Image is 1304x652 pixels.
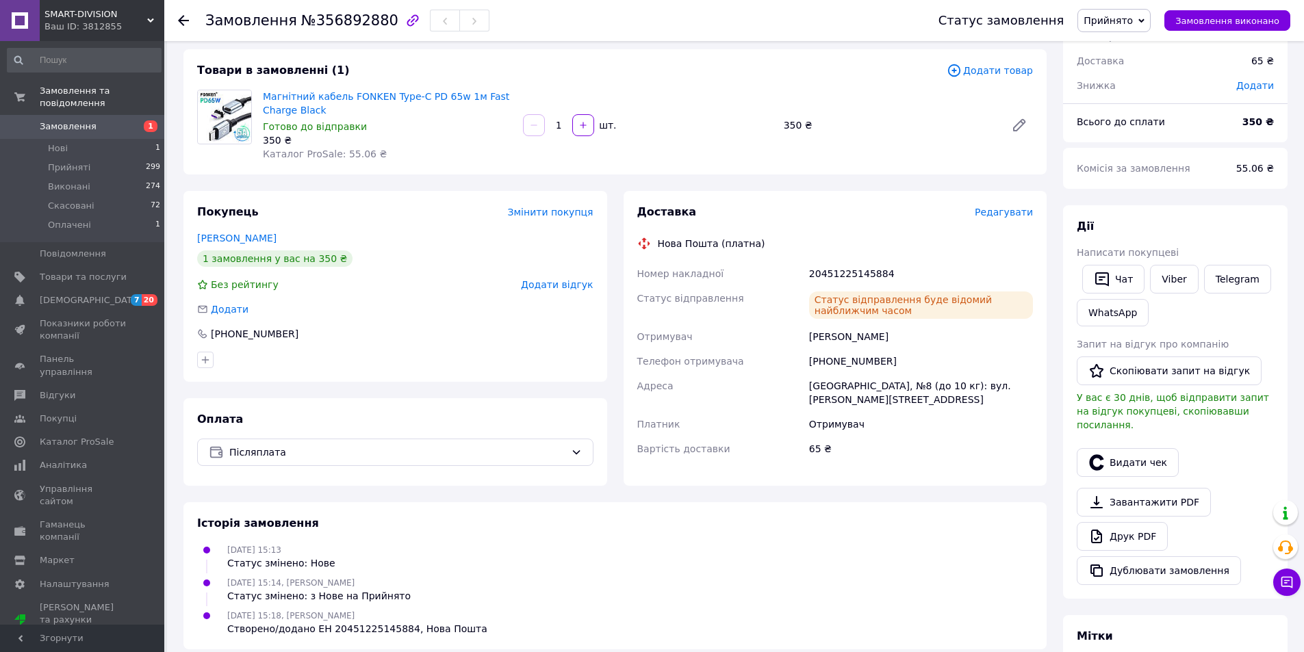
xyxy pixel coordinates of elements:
[1273,569,1301,596] button: Чат з покупцем
[178,14,189,27] div: Повернутися назад
[40,389,75,402] span: Відгуки
[197,64,350,77] span: Товари в замовленні (1)
[1077,339,1229,350] span: Запит на відгук про компанію
[40,413,77,425] span: Покупці
[48,161,90,174] span: Прийняті
[806,436,1036,461] div: 65 ₴
[1077,80,1116,91] span: Знижка
[1006,112,1033,139] a: Редагувати
[521,279,593,290] span: Додати відгук
[1077,356,1262,385] button: Скопіювати запит на відгук
[209,327,300,341] div: [PHONE_NUMBER]
[263,121,367,132] span: Готово до відправки
[1236,80,1274,91] span: Додати
[1242,116,1274,127] b: 350 ₴
[151,200,160,212] span: 72
[40,85,164,109] span: Замовлення та повідомлення
[197,517,319,530] span: Історія замовлення
[975,207,1033,218] span: Редагувати
[197,205,259,218] span: Покупець
[197,233,277,244] a: [PERSON_NAME]
[1077,522,1168,551] a: Друк PDF
[1150,265,1198,294] a: Viber
[806,261,1036,286] div: 20451225145884
[1175,16,1279,26] span: Замовлення виконано
[40,353,127,378] span: Панель управління
[40,519,127,543] span: Гаманець компанії
[227,556,335,570] div: Статус змінено: Нове
[40,120,97,133] span: Замовлення
[637,268,724,279] span: Номер накладної
[1082,265,1145,294] button: Чат
[131,294,142,306] span: 7
[211,279,279,290] span: Без рейтингу
[48,142,68,155] span: Нові
[806,349,1036,374] div: [PHONE_NUMBER]
[938,14,1064,27] div: Статус замовлення
[227,589,411,603] div: Статус змінено: з Нове на Прийнято
[40,601,127,639] span: [PERSON_NAME] та рахунки
[809,291,1033,319] div: Статус відправлення буде відомий найближчим часом
[40,578,110,590] span: Налаштування
[40,271,127,283] span: Товари та послуги
[637,380,674,391] span: Адреса
[227,578,355,588] span: [DATE] 15:14, [PERSON_NAME]
[637,443,730,454] span: Вартість доставки
[806,374,1036,412] div: [GEOGRAPHIC_DATA], №8 (до 10 кг): вул. [PERSON_NAME][STREET_ADDRESS]
[508,207,593,218] span: Змінити покупця
[637,331,693,342] span: Отримувач
[1077,488,1211,517] a: Завантажити PDF
[263,133,512,147] div: 350 ₴
[637,205,697,218] span: Доставка
[155,219,160,231] span: 1
[263,148,387,159] span: Каталог ProSale: 55.06 ₴
[1077,163,1190,174] span: Комісія за замовлення
[40,294,141,307] span: [DEMOGRAPHIC_DATA]
[1243,46,1282,76] div: 65 ₴
[146,181,160,193] span: 274
[40,459,87,471] span: Аналітика
[596,118,617,132] div: шт.
[40,483,127,508] span: Управління сайтом
[1077,31,1115,42] span: 1 товар
[778,116,1000,135] div: 350 ₴
[637,356,744,367] span: Телефон отримувача
[1077,556,1241,585] button: Дублювати замовлення
[197,250,353,267] div: 1 замовлення у вас на 350 ₴
[1077,629,1113,642] span: Мітки
[155,142,160,155] span: 1
[1077,392,1269,430] span: У вас є 30 днів, щоб відправити запит на відгук покупцеві, скопіювавши посилання.
[144,120,157,132] span: 1
[301,12,398,29] span: №356892880
[637,419,680,430] span: Платник
[198,90,251,143] img: Магнітний кабель FONKEN Type-C PD 65w 1м Fast Charge Black
[205,12,297,29] span: Замовлення
[1077,55,1124,66] span: Доставка
[227,545,281,555] span: [DATE] 15:13
[229,445,565,460] span: Післяплата
[211,304,248,315] span: Додати
[1077,116,1165,127] span: Всього до сплати
[806,324,1036,349] div: [PERSON_NAME]
[40,248,106,260] span: Повідомлення
[1164,10,1290,31] button: Замовлення виконано
[146,161,160,174] span: 299
[806,412,1036,436] div: Отримувач
[40,554,75,566] span: Маркет
[1077,448,1179,477] button: Видати чек
[48,200,94,212] span: Скасовані
[227,622,487,636] div: Створено/додано ЕН 20451225145884, Нова Пошта
[44,21,164,33] div: Ваш ID: 3812855
[654,237,769,250] div: Нова Пошта (платна)
[48,181,90,193] span: Виконані
[40,317,127,342] span: Показники роботи компанії
[142,294,157,306] span: 20
[947,63,1033,78] span: Додати товар
[7,48,162,73] input: Пошук
[1077,247,1179,258] span: Написати покупцеві
[227,611,355,621] span: [DATE] 15:18, [PERSON_NAME]
[1077,299,1149,326] a: WhatsApp
[48,219,91,231] span: Оплачені
[1236,163,1274,174] span: 55.06 ₴
[637,293,744,304] span: Статус відправлення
